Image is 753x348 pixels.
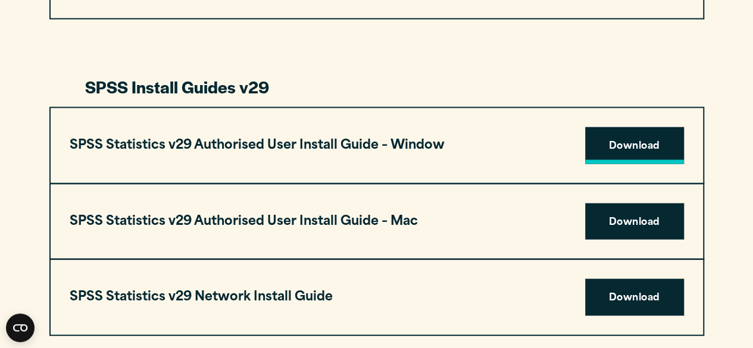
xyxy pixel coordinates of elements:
[70,211,418,233] h3: SPSS Statistics v29 Authorised User Install Guide – Mac
[70,286,333,309] h3: SPSS Statistics v29 Network Install Guide
[585,203,684,240] a: Download
[585,279,684,316] a: Download
[70,134,445,157] h3: SPSS Statistics v29 Authorised User Install Guide – Window
[6,313,35,342] button: Open CMP widget
[585,127,684,164] a: Download
[85,76,668,98] h3: SPSS Install Guides v29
